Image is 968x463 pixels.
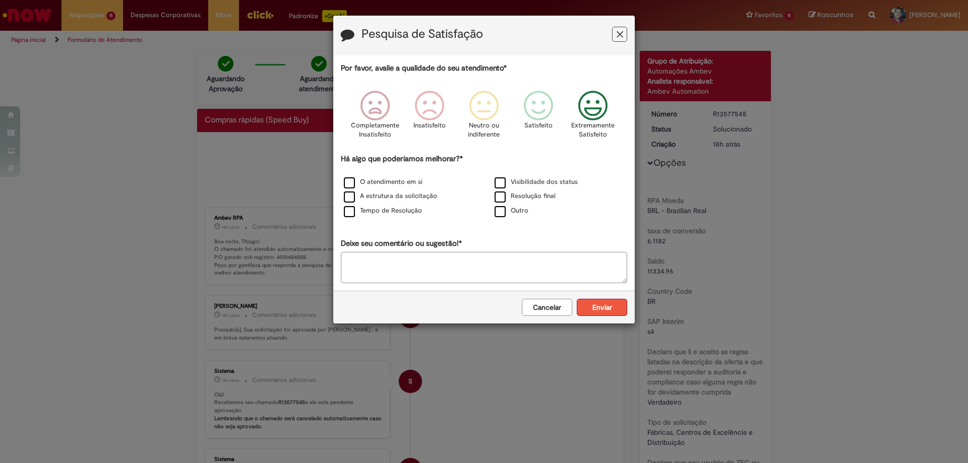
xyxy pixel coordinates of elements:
p: Satisfeito [524,121,553,130]
label: Tempo de Resolução [344,206,422,216]
div: Há algo que poderíamos melhorar?* [341,154,627,219]
label: Resolução final [495,191,556,201]
label: Por favor, avalie a qualidade do seu atendimento* [341,63,507,74]
div: Neutro ou indiferente [458,83,510,152]
label: Visibilidade dos status [495,177,578,187]
p: Completamente Insatisfeito [351,121,399,140]
div: Insatisfeito [404,83,455,152]
p: Neutro ou indiferente [466,121,502,140]
label: A estrutura da solicitação [344,191,437,201]
p: Extremamente Satisfeito [571,121,615,140]
p: Insatisfeito [413,121,446,130]
button: Enviar [577,299,627,316]
label: Outro [495,206,528,216]
label: Deixe seu comentário ou sugestão!* [341,238,462,249]
div: Extremamente Satisfeito [567,83,619,152]
button: Cancelar [522,299,572,316]
label: Pesquisa de Satisfação [361,28,483,41]
div: Completamente Insatisfeito [349,83,400,152]
label: O atendimento em si [344,177,422,187]
div: Satisfeito [513,83,564,152]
